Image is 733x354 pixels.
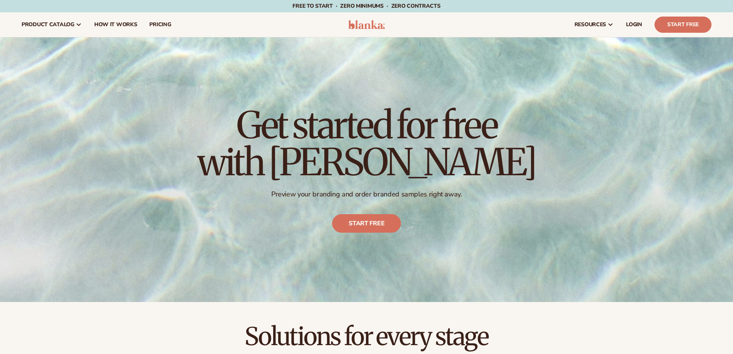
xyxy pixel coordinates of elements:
a: How It Works [88,12,144,37]
span: resources [574,22,606,28]
a: resources [568,12,620,37]
img: logo [348,20,385,29]
span: LOGIN [626,22,642,28]
a: LOGIN [620,12,648,37]
a: Start Free [655,17,711,33]
span: How It Works [94,22,137,28]
span: product catalog [22,22,74,28]
a: pricing [143,12,177,37]
a: Start free [332,214,401,233]
h2: Solutions for every stage [22,324,711,349]
a: product catalog [15,12,88,37]
h1: Get started for free with [PERSON_NAME] [197,107,536,181]
span: pricing [149,22,171,28]
span: Free to start · ZERO minimums · ZERO contracts [292,2,440,10]
p: Preview your branding and order branded samples right away. [197,190,536,199]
